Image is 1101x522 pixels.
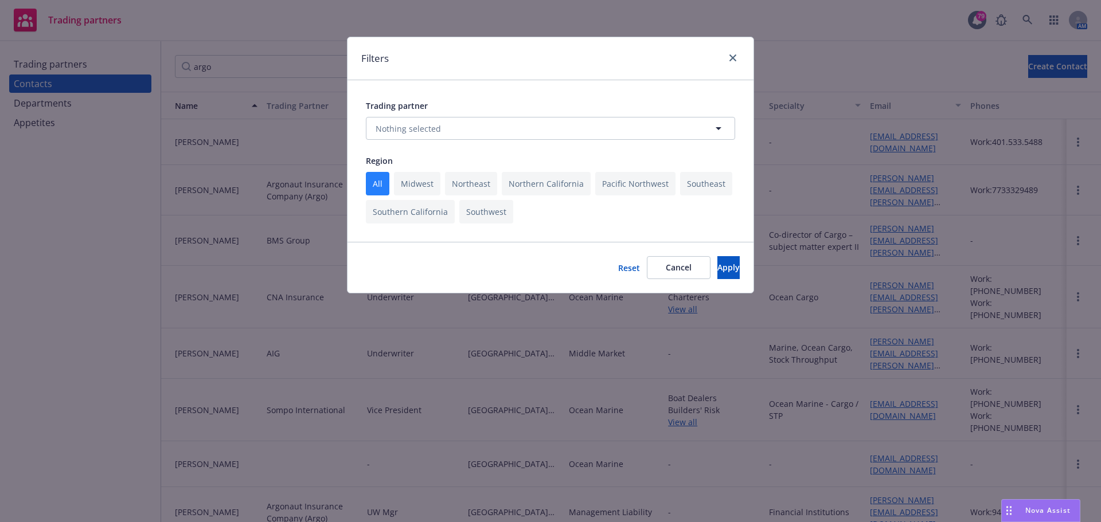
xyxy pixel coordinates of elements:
[1025,505,1071,515] span: Nova Assist
[717,256,740,279] button: Apply
[376,123,441,135] span: Nothing selected
[1002,500,1016,521] div: Drag to move
[618,262,640,274] a: Reset
[366,155,393,166] span: Region
[726,51,740,65] a: close
[717,262,740,273] span: Apply
[666,262,692,273] span: Cancel
[366,100,428,111] span: Trading partner
[361,51,389,66] h1: Filters
[1001,499,1080,522] button: Nova Assist
[647,256,710,279] button: Cancel
[366,117,735,140] button: Nothing selected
